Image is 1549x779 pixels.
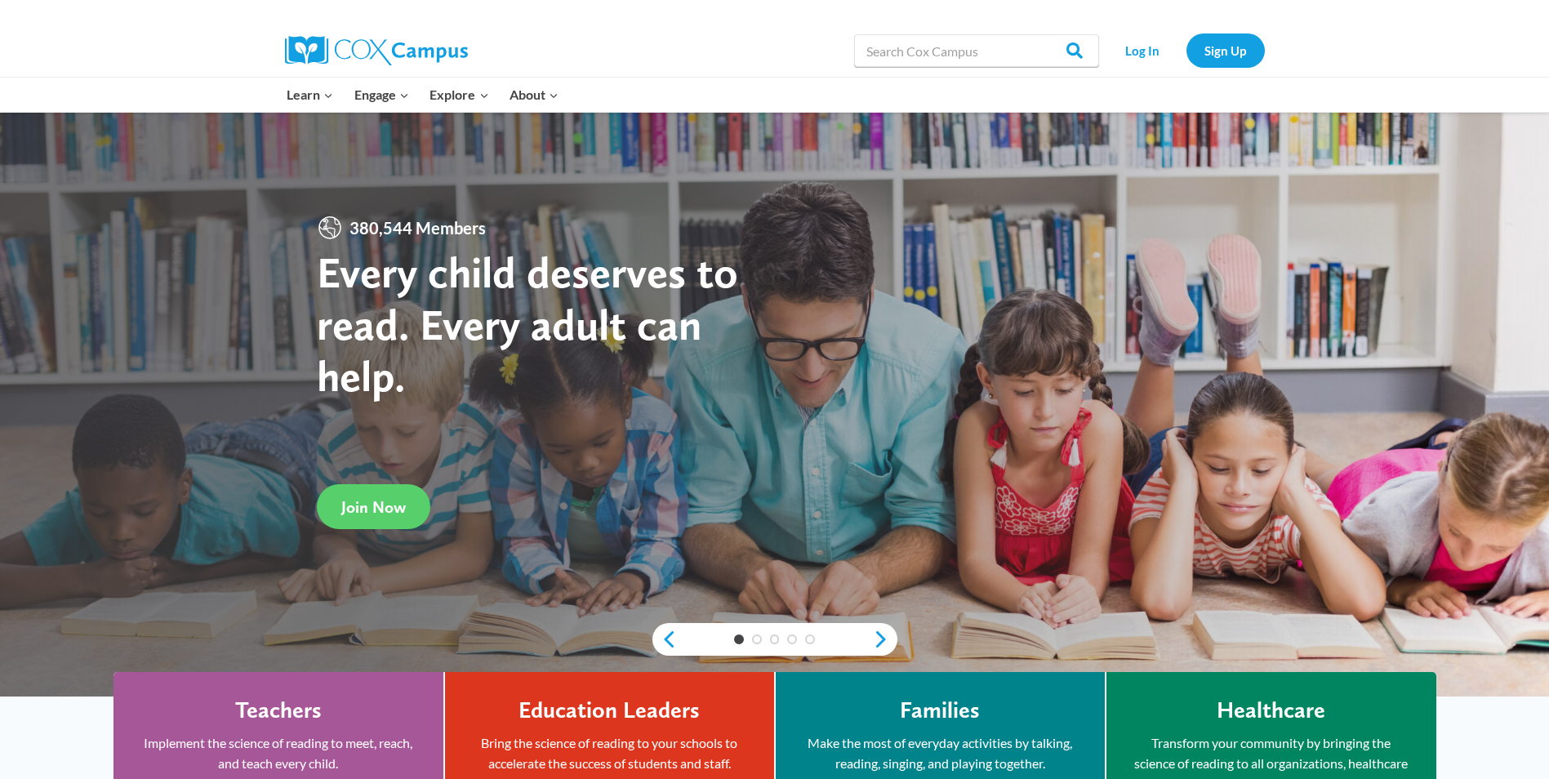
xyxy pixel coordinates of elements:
[805,634,815,644] a: 5
[800,732,1080,774] p: Make the most of everyday activities by talking, reading, singing, and playing together.
[1107,33,1178,67] a: Log In
[138,732,419,774] p: Implement the science of reading to meet, reach, and teach every child.
[787,634,797,644] a: 4
[519,697,700,724] h4: Education Leaders
[235,697,322,724] h4: Teachers
[430,84,488,105] span: Explore
[341,497,406,517] span: Join Now
[277,78,569,112] nav: Primary Navigation
[752,634,762,644] a: 2
[873,630,897,649] a: next
[652,630,677,649] a: previous
[343,215,492,241] span: 380,544 Members
[1217,697,1325,724] h4: Healthcare
[317,484,430,529] a: Join Now
[770,634,780,644] a: 3
[1186,33,1265,67] a: Sign Up
[287,84,333,105] span: Learn
[510,84,559,105] span: About
[900,697,980,724] h4: Families
[854,34,1099,67] input: Search Cox Campus
[734,634,744,644] a: 1
[470,732,750,774] p: Bring the science of reading to your schools to accelerate the success of students and staff.
[317,246,738,402] strong: Every child deserves to read. Every adult can help.
[285,36,468,65] img: Cox Campus
[354,84,409,105] span: Engage
[652,623,897,656] div: content slider buttons
[1107,33,1265,67] nav: Secondary Navigation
